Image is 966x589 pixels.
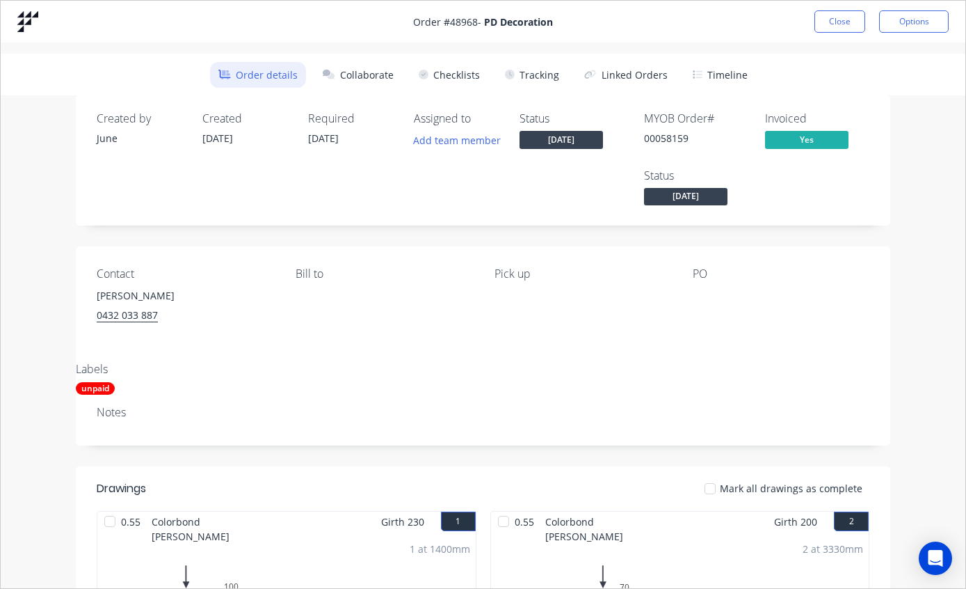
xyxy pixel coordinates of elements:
[97,112,180,125] div: Created by
[441,512,476,531] button: 1
[497,62,567,88] button: Tracking
[115,512,146,536] span: 0.55
[414,112,497,125] div: Assigned to
[97,480,146,497] div: Drawings
[494,267,671,281] div: Pick up
[97,267,273,281] div: Contact
[774,512,817,532] span: Girth 200
[644,188,727,209] button: [DATE]
[413,15,553,29] span: Order # 48968 -
[97,286,273,331] div: [PERSON_NAME]0432 033 887
[76,382,115,395] div: unpaid
[202,132,233,145] span: [DATE]
[540,512,637,536] span: Colorbond [PERSON_NAME]
[146,512,243,536] span: Colorbond [PERSON_NAME]
[644,131,748,146] div: 00058159
[520,131,603,152] button: [DATE]
[509,512,540,536] span: 0.55
[765,112,869,125] div: Invoiced
[484,15,553,29] strong: PD Decoration
[520,131,603,148] span: [DATE]
[684,62,756,88] button: Timeline
[414,131,508,150] button: Add team member
[693,267,869,281] div: PO
[97,131,180,146] div: June
[576,62,676,88] button: Linked Orders
[765,131,848,148] span: Yes
[314,62,402,88] button: Collaborate
[834,512,869,531] button: 2
[210,62,306,88] button: Order details
[308,132,339,145] span: [DATE]
[406,131,508,150] button: Add team member
[410,62,488,88] button: Checklists
[308,112,392,125] div: Required
[296,267,472,281] div: Bill to
[381,512,424,532] span: Girth 230
[520,112,603,125] div: Status
[803,542,863,556] div: 2 at 3330mm
[202,112,286,125] div: Created
[644,112,748,125] div: MYOB Order #
[17,11,38,32] img: Factory
[879,10,949,33] button: Options
[97,406,869,419] div: Notes
[644,169,748,182] div: Status
[76,363,403,376] div: Labels
[919,542,952,575] div: Open Intercom Messenger
[814,10,865,33] button: Close
[644,188,727,205] span: [DATE]
[720,481,862,496] span: Mark all drawings as complete
[97,286,273,306] div: [PERSON_NAME]
[410,542,470,556] div: 1 at 1400mm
